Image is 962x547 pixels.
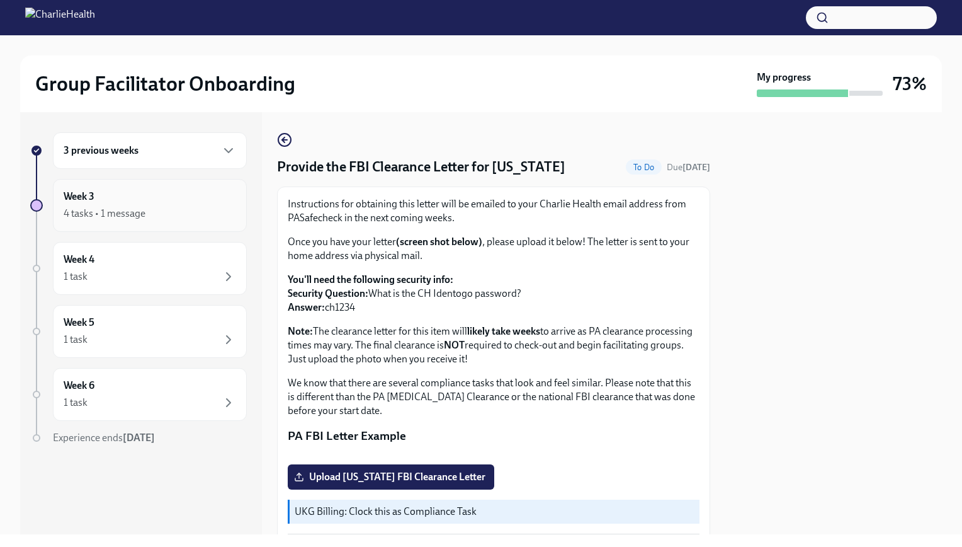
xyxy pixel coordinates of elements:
[64,379,94,393] h6: Week 6
[30,179,247,232] a: Week 34 tasks • 1 message
[30,242,247,295] a: Week 41 task
[667,161,710,173] span: October 8th, 2025 10:00
[30,368,247,421] a: Week 61 task
[626,163,662,172] span: To Do
[288,376,699,418] p: We know that there are several compliance tasks that look and feel similar. Please note that this...
[288,464,494,490] label: Upload [US_STATE] FBI Clearance Letter
[288,428,699,444] p: PA FBI Letter Example
[288,235,699,263] p: Once you have your letter , please upload it below! The letter is sent to your home address via p...
[64,207,145,221] div: 4 tasks • 1 message
[288,197,699,225] p: Instructions for obtaining this letter will be emailed to your Charlie Health email address from ...
[64,253,94,267] h6: Week 4
[25,8,95,28] img: CharlieHealth
[444,339,465,351] strong: NOT
[667,162,710,173] span: Due
[288,301,325,313] strong: Answer:
[35,71,295,96] h2: Group Facilitator Onboarding
[30,305,247,358] a: Week 51 task
[277,158,565,176] h4: Provide the FBI Clearance Letter for [US_STATE]
[467,325,540,337] strong: likely take weeks
[64,316,94,330] h6: Week 5
[288,273,453,285] strong: You'll need the following security info:
[288,325,699,366] p: The clearance letter for this item will to arrive as PA clearance processing times may vary. The ...
[64,144,139,158] h6: 3 previous weeks
[396,236,482,248] strong: (screen shot below)
[288,325,313,337] strong: Note:
[64,190,94,204] h6: Week 3
[64,333,88,347] div: 1 task
[53,432,155,444] span: Experience ends
[757,71,811,84] strong: My progress
[295,505,694,519] p: UKG Billing: Clock this as Compliance Task
[123,432,155,444] strong: [DATE]
[288,287,368,299] strong: Security Question:
[64,396,88,410] div: 1 task
[288,273,699,314] p: What is the CH Identogo password? ch1234
[682,162,710,173] strong: [DATE]
[53,132,247,169] div: 3 previous weeks
[64,270,88,284] div: 1 task
[297,471,485,483] span: Upload [US_STATE] FBI Clearance Letter
[893,72,927,95] h3: 73%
